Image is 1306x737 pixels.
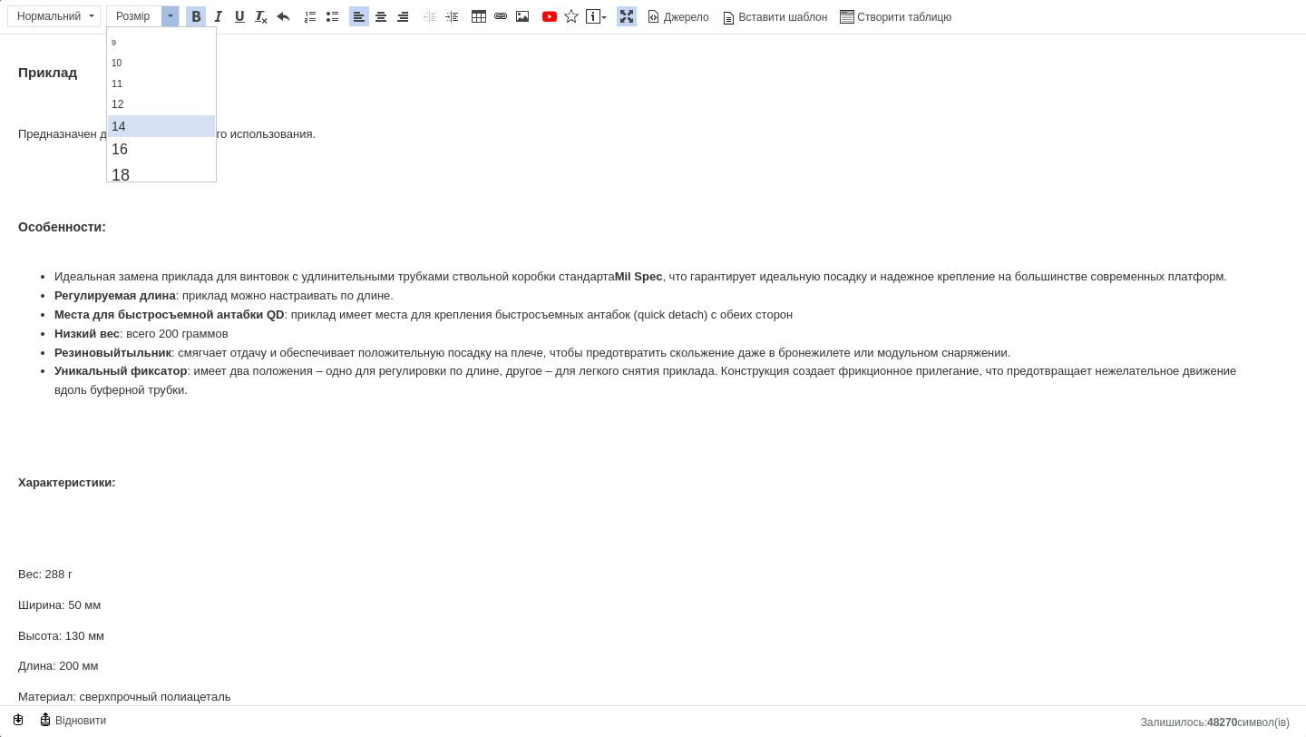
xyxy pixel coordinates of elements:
[18,30,77,45] strong: Приклад
[1,135,108,162] a: 18
[273,6,293,26] a: Повернути (⌘+Z)
[186,6,206,26] a: Жирний (⌘+B)
[5,31,15,41] span: 10
[18,562,1288,581] p: Ширина: 50 мм
[644,6,712,26] a: Джерело
[5,139,23,157] span: 18
[617,6,637,26] a: Максимізувати
[661,10,709,25] span: Джерело
[420,6,440,26] a: Зменшити відступ
[54,254,176,268] strong: Регулируемая длина
[583,6,609,26] a: Вставити повідомлення
[561,6,581,26] a: Вставити іконку
[107,6,161,26] span: Розмір
[719,6,831,26] a: Вставити шаблон
[35,710,109,730] a: Відновити
[8,710,28,730] a: Зробити резервну копію зараз
[1,25,108,45] a: 10
[18,653,1288,673] p: Материал: сверхпрочный полиацеталь
[1,111,108,134] a: 16
[5,11,9,20] span: 9
[18,441,116,455] strong: Характеристики:
[18,593,1288,612] p: Высота: 130 мм
[54,273,284,287] strong: Места для быстросъемной антабки QD
[300,6,320,26] a: Вставити/видалити нумерований список
[18,623,1288,642] p: Длина: 200 мм
[54,233,1252,252] li: Идеальная замена приклада для винтовок с удлинительными трубками ствольной коробки стандарта , чт...
[1141,712,1299,729] div: Кiлькiсть символiв
[5,51,15,62] span: 11
[54,292,120,306] strong: Низкий вес
[54,329,187,343] strong: Уникальный фиксатор
[469,6,489,26] a: Таблиця
[53,713,106,729] span: Відновити
[5,71,16,84] span: 12
[615,235,663,249] strong: Mil Spec
[54,290,1252,310] li: : всего 200 граммов
[18,185,106,200] strong: Особенности:
[18,531,1288,550] p: Вес: 288 г
[1207,716,1237,729] span: 48270
[512,6,532,26] a: Зображення
[54,311,171,325] strong: Резиновый тыльник
[736,10,828,25] span: Вставити шаблон
[540,6,560,26] a: Додати відео з YouTube
[854,10,951,25] span: Створити таблицю
[1,88,108,110] a: 14
[5,92,19,106] span: 14
[322,6,342,26] a: Вставити/видалити маркований список
[18,91,1288,110] p: Предназначен для быстрого и легкого использования.
[106,5,180,27] a: Розмір
[371,6,391,26] a: По центру
[54,252,1252,271] li: : приклад можно настраивать по длине.
[1,5,108,25] a: 9
[7,5,101,27] a: Нормальний
[442,6,462,26] a: Збільшити відступ
[229,6,249,26] a: Підкреслений (⌘+U)
[54,328,1252,366] li: : имеет два положения – одно для регулировки по длине, другое – для легкого снятия приклада. Конс...
[1,67,108,87] a: 12
[54,271,1252,290] li: : приклад имеет места для крепления быстросъемных антабок (quick detach) с обеих сторон
[1,46,108,66] a: 11
[837,6,954,26] a: Створити таблицю
[491,6,511,26] a: Вставити/Редагувати посилання (⌘+L)
[349,6,369,26] a: По лівому краю
[5,114,21,130] span: 16
[208,6,228,26] a: Курсив (⌘+I)
[8,6,83,26] span: Нормальний
[54,310,1252,329] li: : смягчает отдачу и обеспечивает положительную посадку на плече, чтобы предотвратить скольжение д...
[251,6,271,26] a: Видалити форматування
[393,6,413,26] a: По правому краю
